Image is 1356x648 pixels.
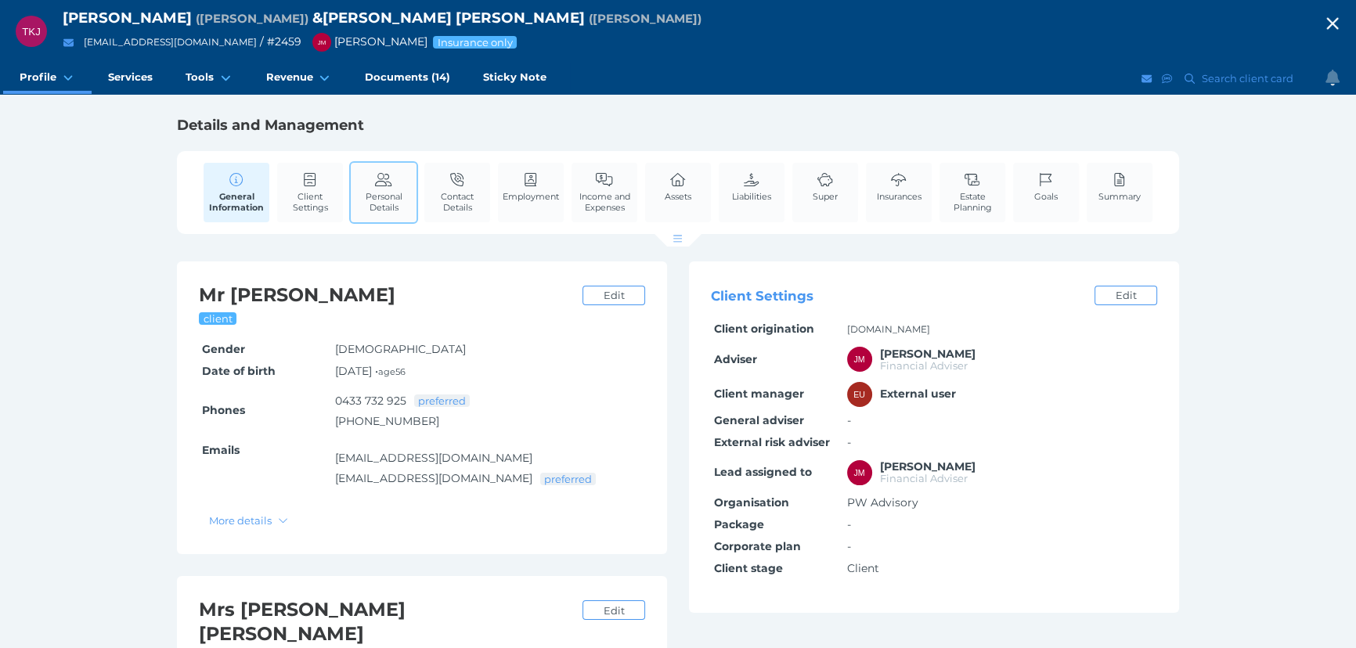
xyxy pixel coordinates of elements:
span: preferred [543,473,593,485]
span: Phones [202,403,245,417]
a: Personal Details [351,163,417,221]
span: Summary [1098,191,1141,202]
button: Email [1139,69,1155,88]
button: Search client card [1177,69,1301,88]
span: - [847,435,851,449]
h2: Mr [PERSON_NAME] [199,283,575,308]
span: Edit [597,604,631,617]
span: Personal Details [355,191,413,213]
span: Assets [665,191,691,202]
span: Liabilities [732,191,771,202]
span: Insurance only [436,36,514,49]
span: Estate Planning [943,191,1001,213]
span: Search client card [1199,72,1300,85]
span: Profile [20,70,56,84]
span: Date of birth [202,364,276,378]
a: Summary [1095,163,1145,211]
span: Corporate plan [714,539,801,553]
span: Income and Expenses [575,191,633,213]
a: Documents (14) [348,63,467,94]
a: Client Settings [277,163,343,221]
a: Assets [661,163,695,211]
a: Contact Details [424,163,490,221]
span: Client Settings [711,288,813,304]
span: JM [853,355,864,364]
span: [PERSON_NAME] [63,9,192,27]
span: More details [202,514,275,527]
span: Organisation [714,495,789,509]
span: / # 2459 [260,34,301,49]
span: Client stage [714,561,783,575]
span: Client manager [714,387,804,401]
span: Client origination [714,322,814,336]
span: Edit [1109,289,1143,301]
span: [DATE] • [335,364,406,378]
span: Jonathon Martino [880,459,976,473]
a: [EMAIL_ADDRESS][DOMAIN_NAME] [335,471,532,485]
span: Adviser [714,352,757,366]
div: External user [847,382,872,407]
span: Preferred name [196,11,308,26]
button: SMS [1159,69,1175,88]
a: Services [92,63,169,94]
span: JM [853,468,864,477]
h1: Details and Management [177,116,1179,135]
a: 0433 732 925 [335,394,406,408]
span: - [847,413,851,427]
div: Troy Kelven Jones [16,16,47,47]
span: Client Settings [281,191,339,213]
span: & [PERSON_NAME] [PERSON_NAME] [312,9,585,27]
a: Edit [582,600,645,620]
span: Documents (14) [365,70,450,84]
div: Jonathon Martino [847,347,872,372]
span: TKJ [22,26,41,38]
span: Insurances [877,191,921,202]
span: Financial Adviser [880,359,968,372]
span: Package [714,517,764,531]
a: Edit [582,286,645,305]
span: Revenue [266,70,313,84]
a: Edit [1095,286,1157,305]
span: Financial Adviser [880,472,968,484]
a: [PHONE_NUMBER] [335,414,439,428]
span: Jonathon Martino [880,347,976,361]
span: Tools [186,70,214,84]
span: Goals [1034,191,1058,202]
span: External risk adviser [714,435,830,449]
a: [EMAIL_ADDRESS][DOMAIN_NAME] [335,451,532,465]
div: Jonathon Martino [312,33,331,52]
button: Email [59,33,78,52]
span: Lead assigned to [714,465,812,479]
span: JM [318,39,326,46]
a: Estate Planning [939,163,1005,221]
span: EU [853,390,865,399]
td: [DOMAIN_NAME] [844,319,1157,340]
span: preferred [417,394,467,407]
span: General adviser [714,413,804,427]
a: Employment [499,163,563,211]
a: [EMAIL_ADDRESS][DOMAIN_NAME] [84,36,257,48]
span: Sticky Note [483,70,546,84]
a: Revenue [250,63,348,94]
div: Jonathon Martino [847,460,872,485]
span: Services [108,70,153,84]
span: Super [813,191,838,202]
span: Emails [202,443,240,457]
span: Gender [202,342,245,356]
a: Liabilities [728,163,775,211]
span: Contact Details [428,191,486,213]
a: Super [809,163,842,211]
small: age 56 [378,366,406,377]
span: - [847,517,851,531]
span: - [847,539,851,553]
a: Income and Expenses [572,163,637,221]
a: Goals [1030,163,1062,211]
span: PW Advisory [847,495,918,509]
button: More details [201,510,296,530]
span: External user [880,387,956,401]
span: Preferred name [589,11,701,26]
span: Employment [503,191,559,202]
span: Edit [597,289,631,301]
span: Client [847,561,879,575]
a: General Information [204,163,269,222]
